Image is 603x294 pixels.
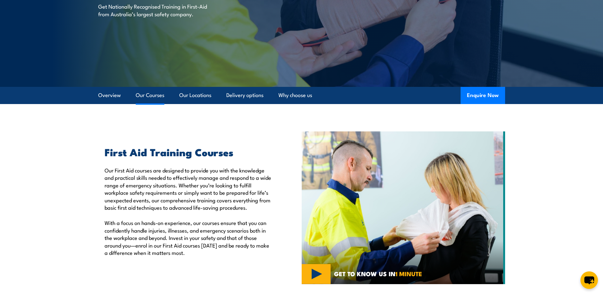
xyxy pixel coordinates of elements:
a: Our Locations [179,87,211,104]
h2: First Aid Training Courses [105,147,272,156]
button: chat-button [580,271,598,289]
a: Overview [98,87,121,104]
strong: 1 MINUTE [395,269,422,278]
a: Our Courses [136,87,164,104]
p: Get Nationally Recognised Training in First-Aid from Australia’s largest safety company. [98,3,214,17]
a: Why choose us [278,87,312,104]
span: GET TO KNOW US IN [334,271,422,276]
button: Enquire Now [461,87,505,104]
img: Fire & Safety Australia deliver Health and Safety Representatives Training Courses – HSR Training [302,131,505,284]
p: With a focus on hands-on experience, our courses ensure that you can confidently handle injuries,... [105,219,272,256]
a: Delivery options [226,87,264,104]
p: Our First Aid courses are designed to provide you with the knowledge and practical skills needed ... [105,166,272,211]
